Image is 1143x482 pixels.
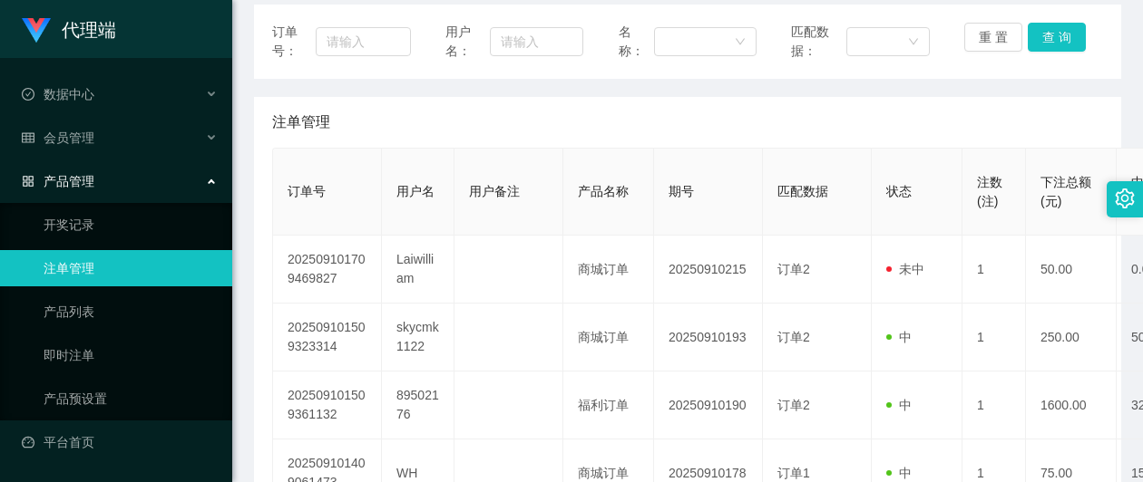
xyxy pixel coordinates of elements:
[1028,23,1086,52] button: 查 询
[777,262,810,276] span: 订单2
[316,27,410,56] input: 请输入
[964,23,1022,52] button: 重 置
[1040,175,1091,208] span: 下注总额(元)
[962,304,1026,371] td: 1
[1115,188,1135,208] i: 图标: setting
[273,236,382,304] td: 202509101709469827
[777,330,810,344] span: 订单2
[44,250,218,286] a: 注单管理
[1026,371,1117,439] td: 1600.00
[777,184,828,198] span: 匹配数据
[886,262,924,276] span: 未中
[886,330,912,344] span: 中
[44,337,218,373] a: 即时注单
[62,1,116,59] h1: 代理端
[962,371,1026,439] td: 1
[22,18,51,43] img: logo.9652507e.png
[977,175,1002,208] span: 注数(注)
[563,236,654,304] td: 商城订单
[288,184,326,198] span: 订单号
[22,88,34,101] i: 图标: check-circle-o
[1026,304,1117,371] td: 250.00
[578,184,629,198] span: 产品名称
[563,304,654,371] td: 商城订单
[272,23,316,61] span: 订单号：
[22,87,94,101] span: 数据中心
[22,174,94,188] span: 产品管理
[777,398,810,412] span: 订单2
[791,23,845,61] span: 匹配数据：
[886,184,912,198] span: 状态
[735,36,746,49] i: 图标: down
[22,424,218,460] a: 图标: dashboard平台首页
[382,236,454,304] td: Laiwilliam
[44,294,218,330] a: 产品列表
[619,23,654,61] span: 名称：
[22,22,116,36] a: 代理端
[654,304,763,371] td: 20250910193
[382,304,454,371] td: skycmk1122
[962,236,1026,304] td: 1
[272,111,330,133] span: 注单管理
[654,236,763,304] td: 20250910215
[445,23,490,61] span: 用户名：
[273,371,382,439] td: 202509101509361132
[44,207,218,243] a: 开奖记录
[777,466,810,480] span: 订单1
[22,175,34,188] i: 图标: appstore-o
[396,184,435,198] span: 用户名
[563,371,654,439] td: 福利订单
[22,130,94,145] span: 会员管理
[469,184,520,198] span: 用户备注
[886,466,912,480] span: 中
[908,36,919,49] i: 图标: down
[22,131,34,144] i: 图标: table
[886,398,912,412] span: 中
[273,304,382,371] td: 202509101509323314
[669,184,694,198] span: 期号
[382,371,454,439] td: 89502176
[654,371,763,439] td: 20250910190
[44,381,218,417] a: 产品预设置
[1026,236,1117,304] td: 50.00
[490,27,583,56] input: 请输入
